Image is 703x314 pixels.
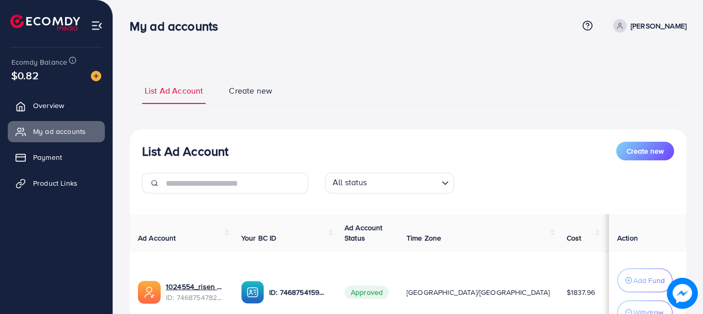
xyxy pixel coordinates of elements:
[8,95,105,116] a: Overview
[130,19,226,34] h3: My ad accounts
[617,233,638,243] span: Action
[11,57,67,67] span: Ecomdy Balance
[627,146,664,156] span: Create new
[91,20,103,32] img: menu
[616,142,674,160] button: Create new
[345,222,383,243] span: Ad Account Status
[229,85,272,97] span: Create new
[138,233,176,243] span: Ad Account
[91,71,101,81] img: image
[10,14,80,31] img: logo
[345,286,389,299] span: Approved
[11,68,39,83] span: $0.82
[241,281,264,304] img: ic-ba-acc.ded83a64.svg
[166,281,225,292] a: 1024554_risen mall_1738954995749
[166,292,225,303] span: ID: 7468754782921113617
[33,100,64,111] span: Overview
[33,126,86,137] span: My ad accounts
[8,147,105,168] a: Payment
[8,121,105,142] a: My ad accounts
[407,233,441,243] span: Time Zone
[633,274,665,287] p: Add Fund
[142,144,228,159] h3: List Ad Account
[331,174,369,191] span: All status
[567,287,595,297] span: $1837.96
[407,287,550,297] span: [GEOGRAPHIC_DATA]/[GEOGRAPHIC_DATA]
[138,281,161,304] img: ic-ads-acc.e4c84228.svg
[8,173,105,193] a: Product Links
[631,20,686,32] p: [PERSON_NAME]
[567,233,582,243] span: Cost
[269,286,328,298] p: ID: 7468754159844524049
[241,233,277,243] span: Your BC ID
[370,175,438,191] input: Search for option
[609,19,686,33] a: [PERSON_NAME]
[325,173,454,193] div: Search for option
[617,268,673,292] button: Add Fund
[166,281,225,303] div: <span class='underline'>1024554_risen mall_1738954995749</span></br>7468754782921113617
[33,152,62,162] span: Payment
[145,85,203,97] span: List Ad Account
[33,178,77,188] span: Product Links
[667,278,698,309] img: image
